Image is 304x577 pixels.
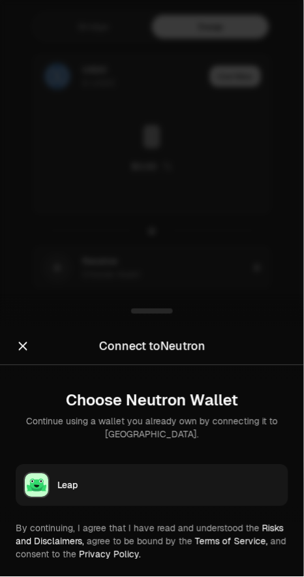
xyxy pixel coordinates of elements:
div: Connect to Neutron [99,337,205,356]
button: Close [16,337,30,356]
div: Leap [57,479,281,492]
div: Continue using a wallet you already own by connecting it to [GEOGRAPHIC_DATA]. [26,415,278,441]
a: Privacy Policy. [79,549,141,561]
img: Leap [25,474,48,497]
button: LeapLeap [16,465,288,507]
a: Terms of Service, [195,536,268,548]
div: By continuing, I agree that I have read and understood the agree to be bound by the and consent t... [16,522,288,561]
div: Choose Neutron Wallet [26,392,278,410]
